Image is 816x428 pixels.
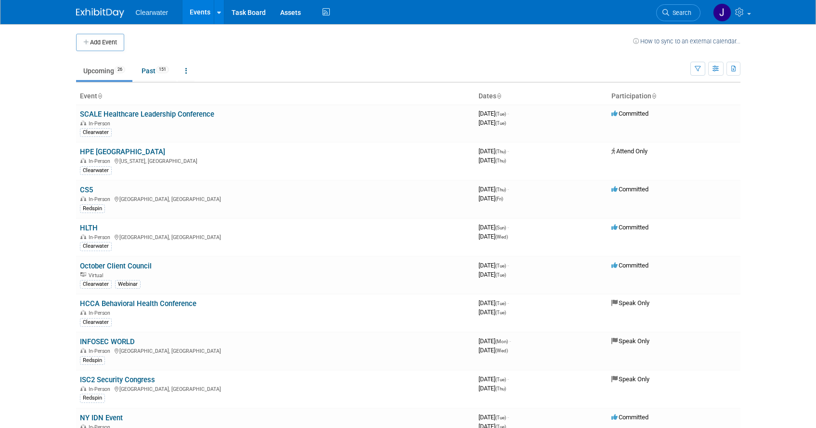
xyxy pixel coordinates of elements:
span: [DATE] [479,147,509,155]
span: [DATE] [479,195,503,202]
span: (Fri) [495,196,503,201]
img: ExhibitDay [76,8,124,18]
a: HLTH [80,224,98,232]
a: HCCA Behavioral Health Conference [80,299,196,308]
span: [DATE] [479,119,506,126]
span: - [507,110,509,117]
span: [DATE] [479,157,506,164]
a: How to sync to an external calendar... [633,38,740,45]
span: (Tue) [495,301,506,306]
span: [DATE] [479,385,506,392]
span: (Tue) [495,272,506,278]
span: [DATE] [479,299,509,307]
span: In-Person [89,158,113,164]
div: [US_STATE], [GEOGRAPHIC_DATA] [80,157,471,164]
span: (Tue) [495,377,506,382]
span: (Sun) [495,225,506,230]
span: (Mon) [495,339,508,344]
span: [DATE] [479,233,508,240]
span: Virtual [89,272,106,279]
span: [DATE] [479,262,509,269]
div: Webinar [115,280,141,289]
div: Clearwater [80,242,112,251]
a: CS5 [80,186,93,194]
th: Dates [475,88,608,105]
button: Add Event [76,34,124,51]
img: Virtual Event [80,272,86,277]
div: Redspin [80,394,105,402]
span: [DATE] [479,110,509,117]
span: In-Person [89,348,113,354]
div: Redspin [80,204,105,213]
span: [DATE] [479,414,509,421]
a: Sort by Event Name [97,92,102,100]
a: HPE [GEOGRAPHIC_DATA] [80,147,165,156]
span: Committed [611,414,648,421]
span: (Thu) [495,386,506,391]
span: Attend Only [611,147,648,155]
a: NY IDN Event [80,414,123,422]
a: Upcoming26 [76,62,132,80]
span: In-Person [89,196,113,202]
span: (Tue) [495,263,506,268]
span: In-Person [89,386,113,392]
img: In-Person Event [80,310,86,315]
span: Speak Only [611,337,649,345]
a: INFOSEC WORLD [80,337,135,346]
a: October Client Council [80,262,152,270]
span: 151 [156,66,169,73]
div: [GEOGRAPHIC_DATA], [GEOGRAPHIC_DATA] [80,233,471,241]
span: - [507,299,509,307]
a: SCALE Healthcare Leadership Conference [80,110,214,119]
a: Sort by Start Date [496,92,501,100]
a: Sort by Participation Type [651,92,656,100]
span: In-Person [89,234,113,241]
span: (Wed) [495,234,508,240]
span: Speak Only [611,375,649,383]
span: - [507,262,509,269]
img: In-Person Event [80,120,86,125]
img: In-Person Event [80,158,86,163]
img: In-Person Event [80,386,86,391]
span: [DATE] [479,186,509,193]
a: Past151 [134,62,176,80]
div: Clearwater [80,166,112,175]
span: (Tue) [495,111,506,117]
span: (Thu) [495,187,506,192]
span: Committed [611,224,648,231]
span: 26 [115,66,125,73]
span: Speak Only [611,299,649,307]
span: - [507,224,509,231]
span: (Tue) [495,415,506,420]
div: Clearwater [80,128,112,137]
span: Committed [611,262,648,269]
span: - [509,337,511,345]
div: [GEOGRAPHIC_DATA], [GEOGRAPHIC_DATA] [80,195,471,202]
span: [DATE] [479,337,511,345]
img: In-Person Event [80,234,86,239]
span: (Thu) [495,158,506,163]
a: ISC2 Security Congress [80,375,155,384]
span: Committed [611,186,648,193]
img: Jakera Willis [713,3,731,22]
span: (Thu) [495,149,506,154]
span: (Tue) [495,120,506,126]
span: - [507,147,509,155]
span: [DATE] [479,375,509,383]
div: [GEOGRAPHIC_DATA], [GEOGRAPHIC_DATA] [80,347,471,354]
a: Search [656,4,700,21]
span: - [507,414,509,421]
img: In-Person Event [80,196,86,201]
div: Clearwater [80,280,112,289]
span: [DATE] [479,347,508,354]
span: [DATE] [479,224,509,231]
span: (Wed) [495,348,508,353]
span: [DATE] [479,271,506,278]
span: - [507,375,509,383]
img: In-Person Event [80,348,86,353]
span: Clearwater [136,9,168,16]
span: Search [669,9,691,16]
span: Committed [611,110,648,117]
span: In-Person [89,120,113,127]
div: [GEOGRAPHIC_DATA], [GEOGRAPHIC_DATA] [80,385,471,392]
